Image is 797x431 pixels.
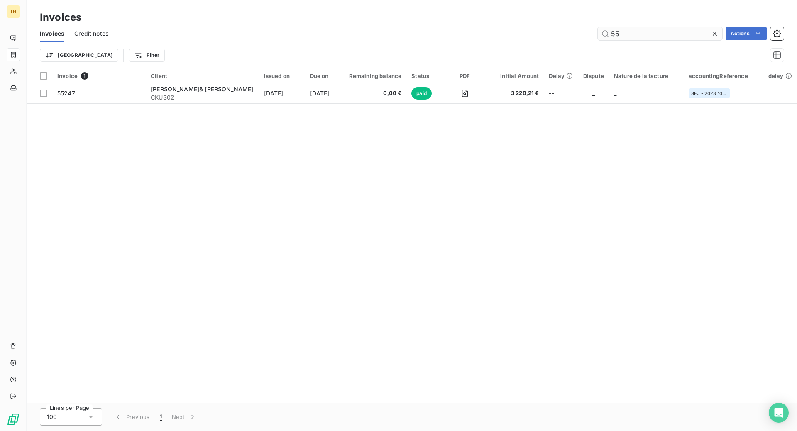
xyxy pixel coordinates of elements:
[151,85,253,93] span: [PERSON_NAME]& [PERSON_NAME]
[592,90,595,97] span: _
[264,73,300,79] div: Issued on
[57,73,78,79] span: Invoice
[151,93,254,102] span: CKUS02
[549,73,573,79] div: Delay
[614,90,616,97] span: _
[726,27,767,40] button: Actions
[598,27,722,40] input: Search
[614,73,679,79] div: Nature de la facture
[167,408,202,426] button: Next
[40,29,64,38] span: Invoices
[155,408,167,426] button: 1
[57,90,75,97] span: 55247
[450,73,480,79] div: PDF
[74,29,108,38] span: Credit notes
[490,73,539,79] div: Initial Amount
[583,73,604,79] div: Dispute
[259,83,305,103] td: [DATE]
[691,91,728,96] span: SEJ - 2023 10 102
[47,413,57,421] span: 100
[689,73,758,79] div: accountingReference
[769,403,789,423] div: Open Intercom Messenger
[411,73,439,79] div: Status
[151,73,254,79] div: Client
[349,89,401,97] span: 0,00 €
[490,89,539,97] span: 3 220,21 €
[7,413,20,426] img: Logo LeanPay
[160,413,162,421] span: 1
[310,73,339,79] div: Due on
[40,10,81,25] h3: Invoices
[7,5,20,18] div: TH
[81,72,88,80] span: 1
[544,83,578,103] td: --
[768,73,792,79] div: delay
[305,83,344,103] td: [DATE]
[411,87,432,100] span: paid
[129,49,165,62] button: Filter
[349,73,401,79] div: Remaining balance
[40,49,118,62] button: [GEOGRAPHIC_DATA]
[109,408,155,426] button: Previous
